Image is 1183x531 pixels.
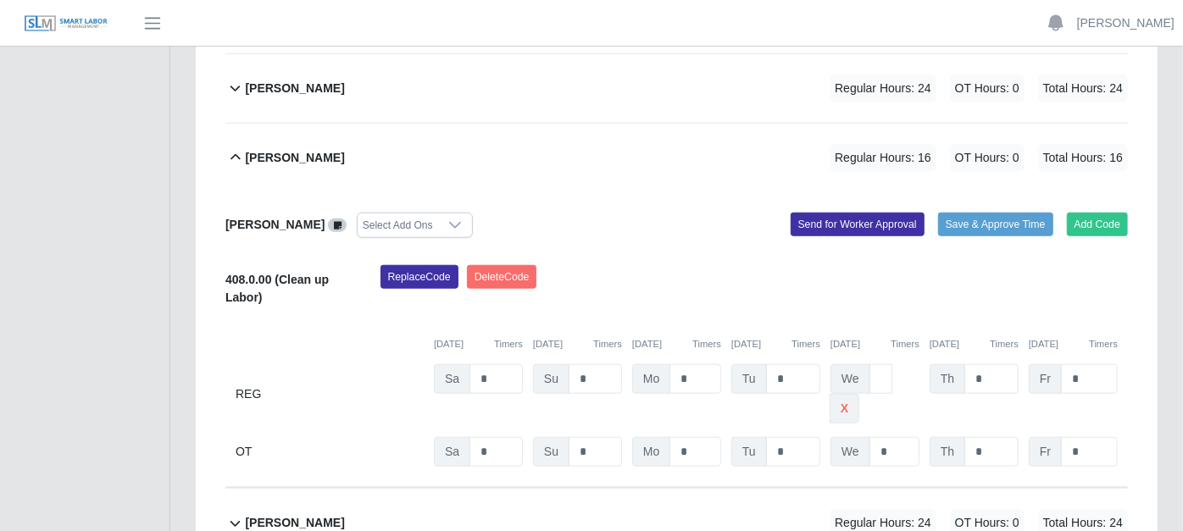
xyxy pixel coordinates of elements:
span: Sa [434,364,470,394]
button: ReplaceCode [380,265,458,289]
span: Tu [731,437,767,467]
span: Mo [632,437,670,467]
div: REG [236,364,424,423]
span: Regular Hours: 24 [830,75,936,102]
b: [PERSON_NAME] [245,149,344,167]
img: SLM Logo [24,14,108,33]
span: Su [533,364,569,394]
div: [DATE] [1029,337,1118,351]
div: [DATE] [533,337,622,351]
b: [PERSON_NAME] [245,80,344,97]
button: Timers [1089,337,1118,351]
b: [PERSON_NAME] [225,218,325,231]
span: OT Hours: 0 [950,144,1025,172]
span: Regular Hours: 16 [830,144,936,172]
span: Fr [1029,364,1062,394]
button: Timers [891,337,919,351]
b: 408.0.00 (Clean up Labor) [225,273,329,304]
span: Su [533,437,569,467]
button: Save & Approve Time [938,213,1053,236]
span: Th [930,437,965,467]
div: Select Add Ons [358,213,438,237]
button: Send for Worker Approval [791,213,925,236]
span: We [830,364,870,394]
span: OT Hours: 0 [950,75,1025,102]
button: [PERSON_NAME] Regular Hours: 16 OT Hours: 0 Total Hours: 16 [225,124,1128,192]
div: OT [236,437,424,467]
span: Sa [434,437,470,467]
a: View/Edit Notes [328,218,347,231]
button: Timers [990,337,1019,351]
span: Total Hours: 24 [1038,75,1128,102]
b: x [841,400,848,418]
span: Total Hours: 16 [1038,144,1128,172]
span: Tu [731,364,767,394]
span: We [830,437,870,467]
div: [DATE] [930,337,1019,351]
span: Fr [1029,437,1062,467]
div: [DATE] [434,337,523,351]
span: Mo [632,364,670,394]
button: Timers [494,337,523,351]
button: Timers [692,337,721,351]
div: [DATE] [731,337,820,351]
a: [PERSON_NAME] [1077,14,1175,32]
span: Th [930,364,965,394]
button: [PERSON_NAME] Regular Hours: 24 OT Hours: 0 Total Hours: 24 [225,54,1128,123]
button: Timers [593,337,622,351]
button: DeleteCode [467,265,537,289]
button: Add Code [1067,213,1129,236]
div: [DATE] [632,337,721,351]
div: [DATE] [830,337,919,351]
button: Timers [791,337,820,351]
